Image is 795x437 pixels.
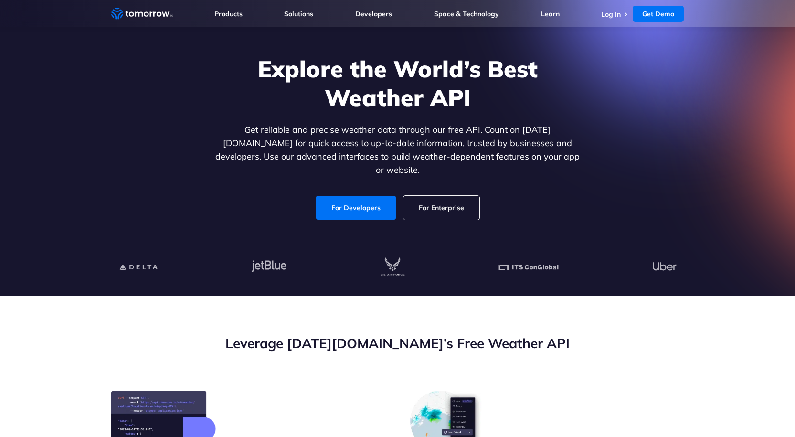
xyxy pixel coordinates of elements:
a: Home link [111,7,173,21]
a: Products [214,10,243,18]
a: Log In [601,10,621,19]
p: Get reliable and precise weather data through our free API. Count on [DATE][DOMAIN_NAME] for quic... [213,123,582,177]
a: Learn [541,10,560,18]
a: Get Demo [633,6,684,22]
a: Space & Technology [434,10,499,18]
a: For Developers [316,196,396,220]
a: Solutions [284,10,313,18]
a: Developers [355,10,392,18]
h2: Leverage [DATE][DOMAIN_NAME]’s Free Weather API [111,334,684,352]
a: For Enterprise [403,196,479,220]
h1: Explore the World’s Best Weather API [213,54,582,112]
